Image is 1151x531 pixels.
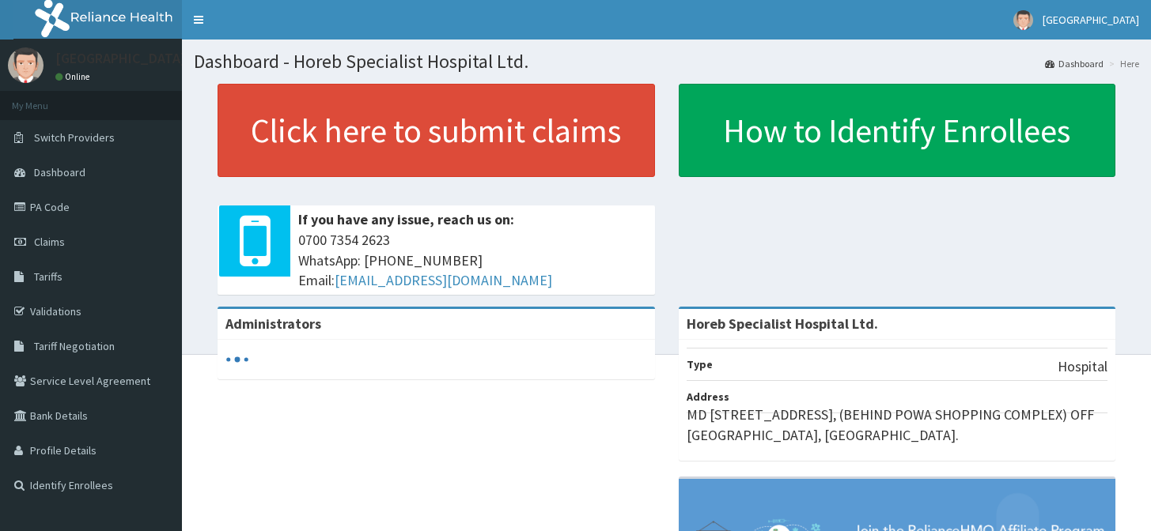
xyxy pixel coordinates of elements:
span: [GEOGRAPHIC_DATA] [1043,13,1139,27]
img: User Image [1013,10,1033,30]
span: Tariff Negotiation [34,339,115,353]
a: [EMAIL_ADDRESS][DOMAIN_NAME] [335,271,552,289]
li: Here [1105,57,1139,70]
p: MD [STREET_ADDRESS], (BEHIND POWA SHOPPING COMPLEX) OFF [GEOGRAPHIC_DATA], [GEOGRAPHIC_DATA]. [687,405,1108,445]
b: If you have any issue, reach us on: [298,210,514,228]
p: [GEOGRAPHIC_DATA] [55,51,186,66]
b: Address [687,390,729,404]
span: Claims [34,235,65,249]
a: Online [55,71,93,82]
p: Hospital [1058,356,1107,377]
strong: Horeb Specialist Hospital Ltd. [687,314,878,333]
a: Click here to submit claims [218,84,655,177]
b: Administrators [225,314,321,333]
b: Type [687,357,713,371]
span: Tariffs [34,269,62,284]
a: Dashboard [1045,57,1104,70]
span: Dashboard [34,165,85,179]
a: How to Identify Enrollees [679,84,1116,177]
img: User Image [8,47,44,83]
h1: Dashboard - Horeb Specialist Hospital Ltd. [194,51,1139,72]
svg: audio-loading [225,348,249,371]
span: Switch Providers [34,130,115,145]
span: 0700 7354 2623 WhatsApp: [PHONE_NUMBER] Email: [298,230,647,291]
